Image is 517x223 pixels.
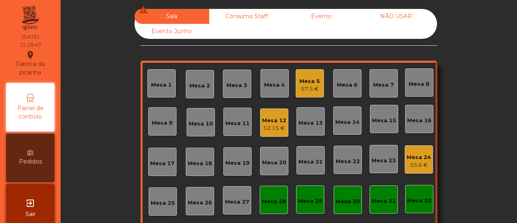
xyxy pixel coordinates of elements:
[372,117,396,125] div: Mesa 15
[284,9,359,24] div: Evento
[22,33,39,40] div: [DATE]
[225,119,250,127] div: Mesa 11
[373,81,394,89] div: Mesa 7
[189,82,210,90] div: Mesa 2
[262,198,286,206] div: Mesa 28
[262,159,286,167] div: Mesa 20
[25,210,36,219] span: Sair
[225,159,250,167] div: Mesa 19
[372,197,396,205] div: Mesa 31
[20,4,40,32] img: qpiato
[298,119,323,127] div: Mesa 13
[298,158,323,166] div: Mesa 21
[209,9,284,24] div: Consumo Staff
[264,81,285,89] div: Mesa 4
[25,198,35,208] i: exit_to_app
[409,80,429,88] div: Mesa 8
[135,9,209,24] div: Sala
[152,119,172,127] div: Mesa 9
[139,5,148,15] i: warning
[336,157,360,166] div: Mesa 22
[372,157,396,165] div: Mesa 23
[151,81,172,89] div: Mesa 1
[262,124,286,132] div: 52.15 €
[227,81,247,89] div: Mesa 3
[19,157,42,166] span: Pedidos
[407,197,431,205] div: Mesa 32
[336,198,360,206] div: Mesa 30
[189,120,213,128] div: Mesa 10
[188,199,212,207] div: Mesa 26
[6,50,54,77] div: Fabrica da picanha
[299,77,320,85] div: Mesa 5
[407,161,431,169] div: 55.6 €
[407,117,431,125] div: Mesa 16
[151,199,175,207] div: Mesa 25
[8,104,53,121] span: Painel de controlo
[298,197,322,205] div: Mesa 29
[19,41,41,49] div: 15:18:47
[25,50,35,60] i: location_on
[407,153,431,161] div: Mesa 24
[262,117,286,125] div: Mesa 12
[135,24,209,39] div: Evento Junho
[337,81,357,89] div: Mesa 6
[335,118,359,126] div: Mesa 14
[359,9,433,24] div: NÃO USAR
[225,198,249,206] div: Mesa 27
[188,159,212,168] div: Mesa 18
[150,159,174,168] div: Mesa 17
[299,85,320,93] div: 57.5 €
